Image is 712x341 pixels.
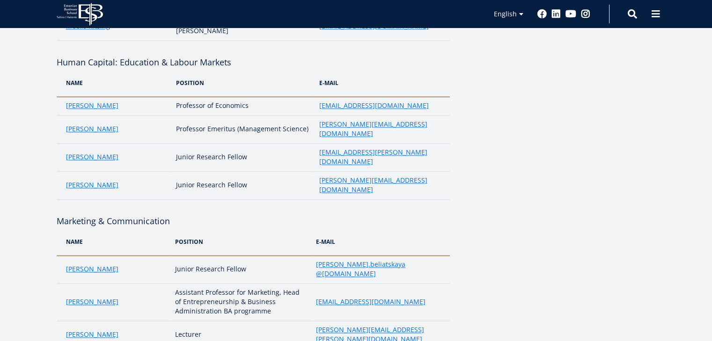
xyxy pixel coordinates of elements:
td: Junior Research Fellow [171,143,314,171]
a: [PERSON_NAME][EMAIL_ADDRESS][DOMAIN_NAME] [319,176,440,194]
h4: Marketing & Communication [57,214,450,228]
a: Linkedin [551,9,561,19]
a: [PERSON_NAME] [66,297,118,306]
th: POSITION [171,69,314,97]
a: [PERSON_NAME][EMAIL_ADDRESS][DOMAIN_NAME] [319,120,440,138]
a: Youtube [565,9,576,19]
a: [PERSON_NAME].beliatskaya [316,260,405,269]
a: Facebook [537,9,547,19]
a: [EMAIL_ADDRESS][PERSON_NAME][DOMAIN_NAME] [319,148,440,166]
a: [PERSON_NAME] [66,124,118,134]
th: e-MAIL [314,69,449,97]
a: [EMAIL_ADDRESS][DOMAIN_NAME] [319,101,428,110]
a: [PERSON_NAME] [66,330,118,339]
a: [PERSON_NAME] [66,180,118,190]
td: Assistant Professor for Marketing, Head of Entrepreneurship & Business Administration BA programme [170,284,312,321]
th: e-MAIL [311,228,449,256]
th: NAME [57,69,172,97]
td: Junior Research Fellow [170,256,312,284]
td: Professor of Economics [171,97,314,115]
th: POSITION [170,228,312,256]
td: Professor Emeritus (Management Science) [171,115,314,143]
a: [PERSON_NAME] [66,152,118,162]
a: Instagram [581,9,590,19]
a: @[DOMAIN_NAME] [316,269,376,278]
a: [PERSON_NAME] [66,101,118,110]
th: NAME [57,228,170,256]
a: [PERSON_NAME] [66,264,118,274]
h4: Human Capital: Education & Labour Markets [57,55,450,69]
a: [EMAIL_ADDRESS][DOMAIN_NAME] [316,297,426,306]
td: Junior Research Fellow [171,171,314,199]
